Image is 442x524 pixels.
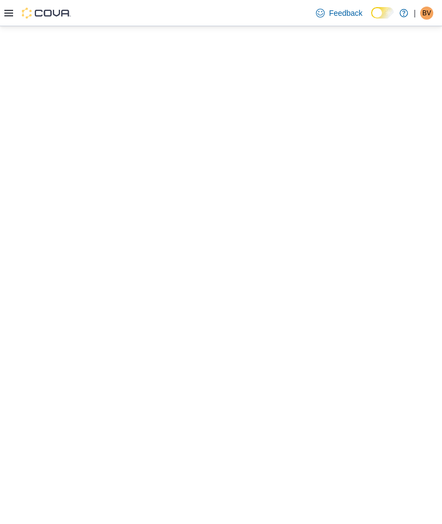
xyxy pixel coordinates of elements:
[422,7,431,20] span: BV
[22,8,71,19] img: Cova
[329,8,362,19] span: Feedback
[371,7,394,19] input: Dark Mode
[312,2,367,24] a: Feedback
[420,7,433,20] div: Benjamin Venning
[414,7,416,20] p: |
